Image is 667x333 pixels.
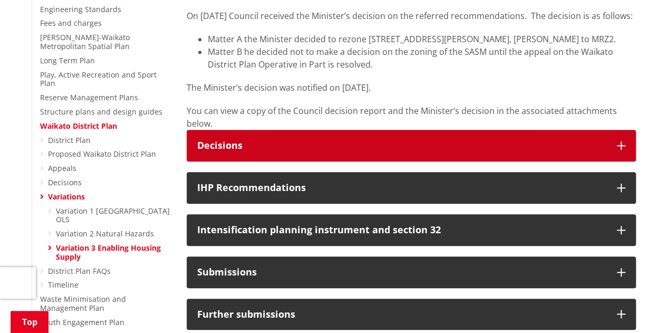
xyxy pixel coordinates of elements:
[187,172,636,204] button: IHP Recommendations
[48,266,111,276] a: District Plan FAQs
[187,299,636,330] button: Further submissions
[40,121,117,131] a: Waikato District Plan
[48,280,79,290] a: Timeline
[208,45,636,71] li: Matter B he decided not to make a decision on the zoning of the SASM until the appeal on the Waik...
[40,107,162,117] a: Structure plans and design guides
[48,192,85,202] a: Variations
[187,81,636,94] p: The Minister’s decision was notified on [DATE].
[40,18,102,28] a: Fees and charges
[197,140,606,151] div: Decisions
[56,243,161,262] a: Variation 3 Enabling Housing Supply
[56,206,170,225] a: Variation 1 [GEOGRAPHIC_DATA] OLS
[48,177,82,187] a: Decisions
[40,4,121,14] a: Engineering Standards
[197,267,606,278] div: Submissions
[48,135,91,145] a: District Plan
[40,32,130,51] a: [PERSON_NAME]-Waikato Metropolitan Spatial Plan
[197,225,606,235] div: Intensification planning instrument and section 32
[187,214,636,246] button: Intensification planning instrument and section 32
[40,317,124,327] a: Youth Engagement Plan
[56,229,154,239] a: Variation 2 Natural Hazards
[618,289,656,327] iframe: Messenger Launcher
[40,92,138,102] a: Reserve Management Plans
[197,309,606,320] div: Further submissions
[40,70,157,89] a: Play, Active Recreation and Sport Plan
[208,33,636,45] li: Matter A the Minister decided to rezone [STREET_ADDRESS][PERSON_NAME], [PERSON_NAME] to MRZ2.
[187,9,636,22] p: On [DATE] Council received the Minister’s decision on the referred recommendations. The decision ...
[40,294,126,313] a: Waste Minimisation and Management Plan
[187,256,636,288] button: Submissions
[48,163,76,173] a: Appeals
[197,183,606,193] div: IHP Recommendations
[11,311,49,333] a: Top
[48,149,156,159] a: Proposed Waikato District Plan
[40,55,95,65] a: Long Term Plan
[187,130,636,161] button: Decisions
